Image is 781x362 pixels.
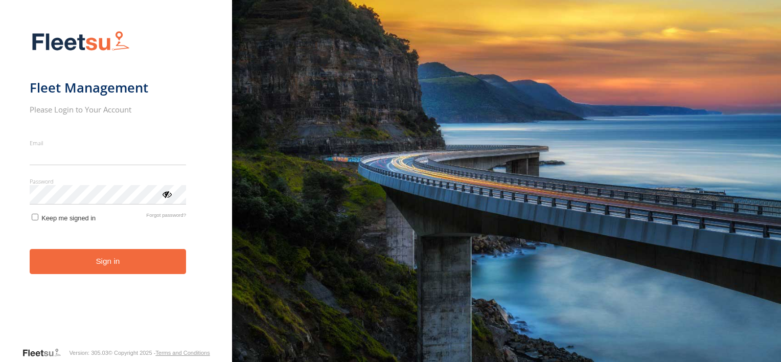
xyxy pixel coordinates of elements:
[41,214,96,222] span: Keep me signed in
[146,212,186,222] a: Forgot password?
[30,249,187,274] button: Sign in
[30,104,187,115] h2: Please Login to Your Account
[162,189,172,199] div: ViewPassword
[30,139,187,147] label: Email
[69,350,108,356] div: Version: 305.03
[30,25,203,347] form: main
[30,177,187,185] label: Password
[32,214,38,220] input: Keep me signed in
[30,29,132,55] img: Fleetsu
[108,350,210,356] div: © Copyright 2025 -
[155,350,210,356] a: Terms and Conditions
[22,348,69,358] a: Visit our Website
[30,79,187,96] h1: Fleet Management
